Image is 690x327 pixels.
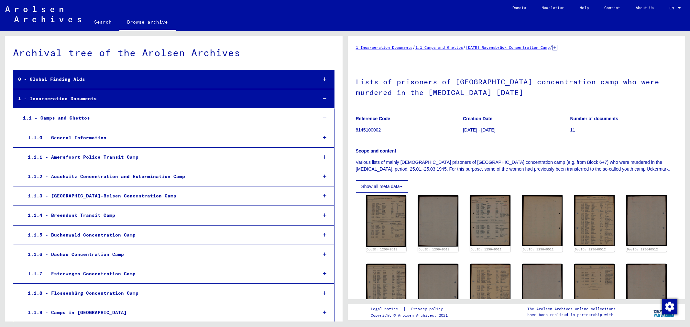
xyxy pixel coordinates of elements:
h1: Lists of prisoners of [GEOGRAPHIC_DATA] concentration camp who were murdered in the [MEDICAL_DATA... [356,67,677,106]
p: Various lists of mainly [DEMOGRAPHIC_DATA] prisoners of [GEOGRAPHIC_DATA] concentration camp (e.g... [356,159,677,173]
div: 1.1.3 - [GEOGRAPHIC_DATA]-Belsen Concentration Camp [23,190,312,202]
div: 1.1.4 - Breendonk Transit Camp [23,209,312,222]
button: Show all meta data [356,180,408,193]
a: Privacy policy [406,306,451,312]
div: 1.1.2 - Auschwitz Concentration and Extermination Camp [23,170,312,183]
a: Search [86,14,119,30]
img: 001.jpg [574,195,615,246]
span: / [412,44,415,50]
a: 1 Incarceration Documents [356,45,412,50]
span: / [550,44,553,50]
img: Change consent [662,299,677,314]
img: 002.jpg [418,264,458,315]
div: 1.1.0 - General Information [23,132,312,144]
img: 001.jpg [366,264,407,315]
img: 002.jpg [626,264,667,314]
a: [DATE] Ravensbrück Concentration Camp [466,45,550,50]
a: DocID: 129640512 [575,248,606,251]
span: EN [669,6,676,10]
img: 002.jpg [522,195,563,246]
div: 1.1.1 - Amersfoort Police Transit Camp [23,151,312,163]
img: 001.jpg [574,264,615,315]
img: 001.jpg [470,264,510,315]
p: 8145100002 [356,127,463,133]
p: have been realized in partnership with [527,312,616,318]
div: 1.1.9 - Camps in [GEOGRAPHIC_DATA] [23,306,312,319]
b: Number of documents [570,116,619,121]
b: Scope and content [356,148,396,153]
a: DocID: 129640511 [523,248,554,251]
div: 1.1.7 - Esterwegen Concentration Camp [23,268,312,280]
a: DocID: 129640510 [367,248,398,251]
p: Copyright © Arolsen Archives, 2021 [371,312,451,318]
img: Arolsen_neg.svg [5,6,81,22]
div: Change consent [662,299,677,314]
div: 1.1.6 - Dachau Concentration Camp [23,248,312,261]
img: 002.jpg [626,195,667,246]
img: 002.jpg [418,195,458,247]
p: The Arolsen Archives online collections [527,306,616,312]
img: 001.jpg [470,195,510,246]
p: [DATE] - [DATE] [463,127,570,133]
span: / [463,44,466,50]
a: Legal notice [371,306,403,312]
a: DocID: 129640511 [471,248,502,251]
a: Browse archive [119,14,176,31]
div: 1.1.8 - Flossenbürg Concentration Camp [23,287,312,300]
div: 1.1.5 - Buchenwald Concentration Camp [23,229,312,241]
div: Archival tree of the Arolsen Archives [13,46,334,60]
a: 1.1 Camps and Ghettos [415,45,463,50]
img: 001.jpg [366,195,407,247]
div: 0 - Global Finding Aids [13,73,312,86]
img: yv_logo.png [652,304,676,320]
b: Creation Date [463,116,492,121]
img: 002.jpg [522,264,563,315]
a: DocID: 129640512 [627,248,658,251]
div: 1 - Incarceration Documents [13,92,312,105]
a: DocID: 129640510 [419,248,450,251]
div: 1.1 - Camps and Ghettos [18,112,312,124]
div: | [371,306,451,312]
p: 11 [570,127,677,133]
b: Reference Code [356,116,390,121]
